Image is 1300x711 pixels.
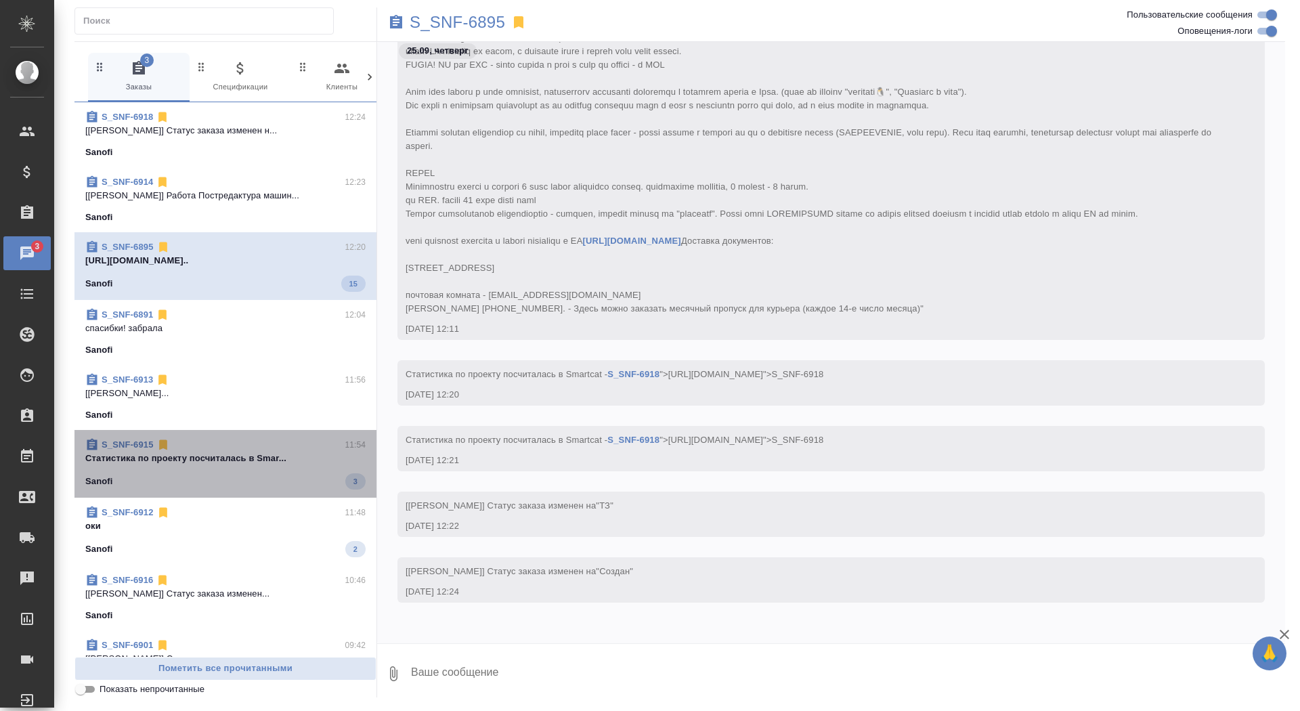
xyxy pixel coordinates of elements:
[74,565,376,630] div: S_SNF-691610:46[[PERSON_NAME]] Статус заказа изменен...Sanofi
[297,60,387,93] span: Клиенты
[596,500,613,511] span: "ТЗ"
[102,177,153,187] a: S_SNF-6914
[406,500,613,511] span: [[PERSON_NAME]] Статус заказа изменен на
[85,343,113,357] p: Sanofi
[345,542,366,556] span: 2
[345,308,366,322] p: 12:04
[406,566,633,576] span: [[PERSON_NAME]] Статус заказа изменен на
[85,452,366,465] p: Cтатистика по проекту посчиталась в Smar...
[406,454,1217,467] div: [DATE] 12:21
[85,542,113,556] p: Sanofi
[26,240,47,253] span: 3
[345,175,366,189] p: 12:23
[74,102,376,167] div: S_SNF-691812:24[[PERSON_NAME]] Статус заказа изменен н...Sanofi
[74,167,376,232] div: S_SNF-691412:23[[PERSON_NAME]] Работа Постредактура машин...Sanofi
[345,438,366,452] p: 11:54
[140,53,154,67] span: 3
[406,369,823,379] span: Cтатистика по проекту посчиталась в Smartcat - ">[URL][DOMAIN_NAME]">S_SNF-6918
[74,498,376,565] div: S_SNF-691211:48окиSanofi2
[345,506,366,519] p: 11:48
[406,585,1217,599] div: [DATE] 12:24
[345,574,366,587] p: 10:46
[406,519,1217,533] div: [DATE] 12:22
[102,439,154,450] a: S_SNF-6915
[156,308,169,322] svg: Отписаться
[406,322,1217,336] div: [DATE] 12:11
[85,322,366,335] p: спасибки! забрала
[345,110,366,124] p: 12:24
[102,507,154,517] a: S_SNF-6912
[1253,637,1286,670] button: 🙏
[85,124,366,137] p: [[PERSON_NAME]] Статус заказа изменен н...
[85,609,113,622] p: Sanofi
[85,387,366,400] p: [[PERSON_NAME]...
[102,112,153,122] a: S_SNF-6918
[345,639,366,652] p: 09:42
[85,652,366,666] p: [[PERSON_NAME]] Статус заказа измен...
[74,365,376,430] div: S_SNF-691311:56[[PERSON_NAME]...Sanofi
[85,475,113,488] p: Sanofi
[156,175,169,189] svg: Отписаться
[83,12,333,30] input: Поиск
[74,430,376,498] div: S_SNF-691511:54Cтатистика по проекту посчиталась в Smar...Sanofi3
[345,475,366,488] span: 3
[102,374,153,385] a: S_SNF-6913
[74,630,376,695] div: S_SNF-690109:42[[PERSON_NAME]] Статус заказа измен...Sanofi
[406,388,1217,402] div: [DATE] 12:20
[85,211,113,224] p: Sanofi
[156,639,169,652] svg: Отписаться
[607,369,659,379] a: S_SNF-6918
[195,60,208,73] svg: Зажми и перетащи, чтобы поменять порядок вкладок
[85,189,366,202] p: [[PERSON_NAME]] Работа Постредактура машин...
[85,277,113,290] p: Sanofi
[74,300,376,365] div: S_SNF-689112:04спасибки! забралаSanofi
[1258,639,1281,668] span: 🙏
[85,408,113,422] p: Sanofi
[156,574,169,587] svg: Отписаться
[407,44,469,58] p: 25.09, четверг
[100,683,204,696] span: Показать непрочитанные
[85,146,113,159] p: Sanofi
[156,373,169,387] svg: Отписаться
[156,240,170,254] svg: Отписаться
[85,254,366,267] p: [URL][DOMAIN_NAME]..
[74,232,376,300] div: S_SNF-689512:20[URL][DOMAIN_NAME]..Sanofi15
[156,438,170,452] svg: Отписаться
[345,240,366,254] p: 12:20
[3,236,51,270] a: 3
[156,110,169,124] svg: Отписаться
[195,60,286,93] span: Спецификации
[1127,8,1253,22] span: Пользовательские сообщения
[102,575,153,585] a: S_SNF-6916
[583,236,681,246] a: [URL][DOMAIN_NAME]
[102,242,154,252] a: S_SNF-6895
[85,587,366,601] p: [[PERSON_NAME]] Статус заказа изменен...
[345,373,366,387] p: 11:56
[607,435,659,445] a: S_SNF-6918
[93,60,106,73] svg: Зажми и перетащи, чтобы поменять порядок вкладок
[85,519,366,533] p: оки
[82,661,369,676] span: Пометить все прочитанными
[596,566,633,576] span: "Создан"
[297,60,309,73] svg: Зажми и перетащи, чтобы поменять порядок вкладок
[341,277,366,290] span: 15
[1177,24,1253,38] span: Оповещения-логи
[93,60,184,93] span: Заказы
[102,640,153,650] a: S_SNF-6901
[156,506,170,519] svg: Отписаться
[406,435,823,445] span: Cтатистика по проекту посчиталась в Smartcat - ">[URL][DOMAIN_NAME]">S_SNF-6918
[410,16,505,29] a: S_SNF-6895
[74,657,376,681] button: Пометить все прочитанными
[102,309,153,320] a: S_SNF-6891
